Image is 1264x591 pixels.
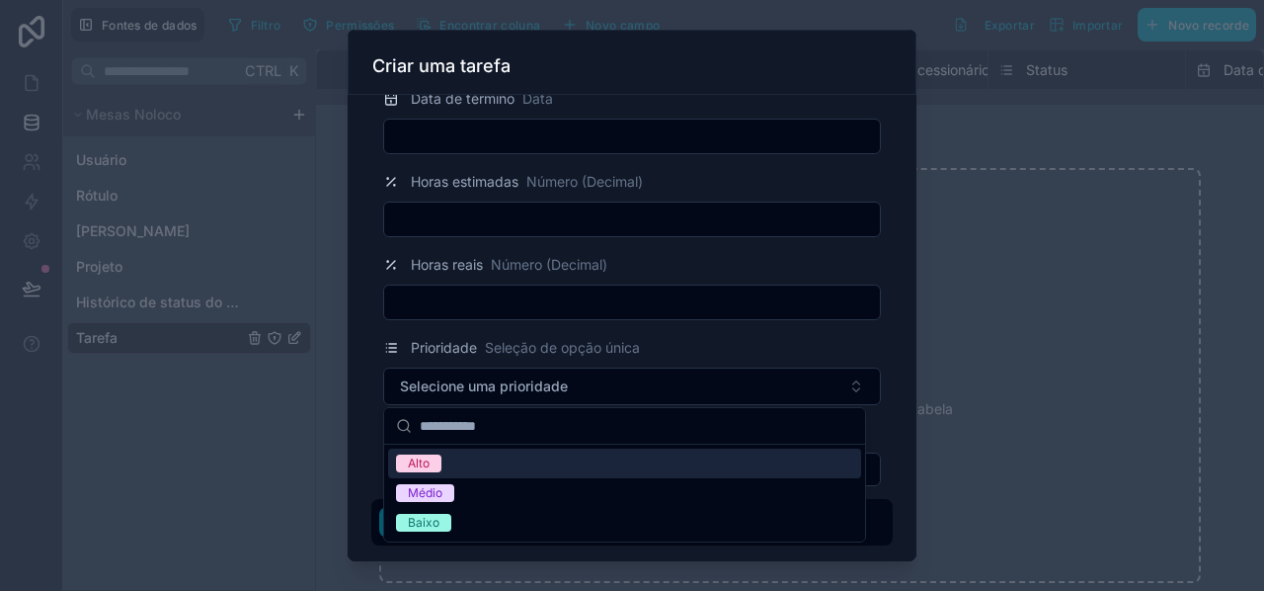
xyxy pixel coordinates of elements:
[485,339,640,356] font: Seleção de opção única
[491,256,607,273] font: Número (Decimal)
[384,445,865,542] div: Sugestões
[383,368,881,405] button: Botão Selecionar
[522,90,553,107] font: Data
[400,378,568,394] font: Selecione uma prioridade
[411,339,477,356] font: Prioridade
[411,256,483,273] font: Horas reais
[408,456,430,470] font: Alto
[526,173,643,190] font: Número (Decimal)
[411,173,518,190] font: Horas estimadas
[372,55,511,76] font: Criar uma tarefa
[408,485,442,500] font: Médio
[411,90,514,107] font: Data de término
[408,515,439,530] font: Baixo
